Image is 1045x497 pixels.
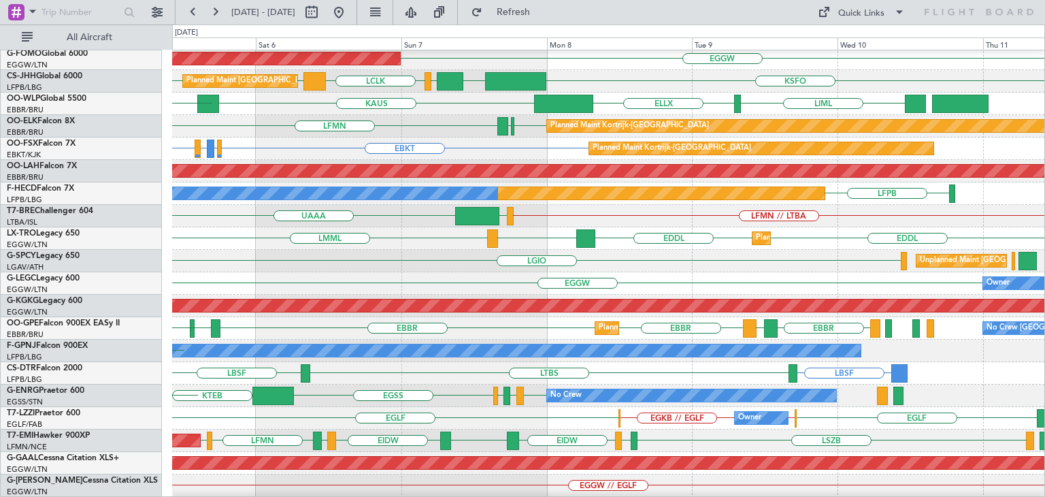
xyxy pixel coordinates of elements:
button: Refresh [465,1,546,23]
div: Mon 8 [547,37,693,50]
div: Planned Maint [GEOGRAPHIC_DATA] ([GEOGRAPHIC_DATA] National) [599,318,845,338]
input: Trip Number [42,2,120,22]
span: OO-ELK [7,117,37,125]
div: Wed 10 [837,37,983,50]
a: F-HECDFalcon 7X [7,185,74,193]
span: T7-BRE [7,207,35,215]
a: LFPB/LBG [7,374,42,385]
button: Quick Links [811,1,912,23]
span: G-KGKG [7,297,39,305]
span: G-[PERSON_NAME] [7,477,82,485]
div: Quick Links [838,7,884,20]
div: Fri 5 [110,37,256,50]
div: No Crew [550,385,582,406]
a: F-GPNJFalcon 900EX [7,342,88,350]
span: T7-EMI [7,432,33,440]
button: All Aircraft [15,27,148,48]
span: Refresh [485,7,542,17]
a: OO-GPEFalcon 900EX EASy II [7,319,120,327]
a: LFMN/NCE [7,442,47,452]
span: F-GPNJ [7,342,36,350]
a: G-GAALCessna Citation XLS+ [7,454,119,462]
a: OO-LAHFalcon 7X [7,162,77,170]
a: EGGW/LTN [7,307,48,317]
div: Planned Maint [GEOGRAPHIC_DATA] ([GEOGRAPHIC_DATA]) [186,71,401,91]
a: EGGW/LTN [7,487,48,497]
a: G-ENRGPraetor 600 [7,387,84,395]
a: LTBA/ISL [7,217,37,227]
a: EGSS/STN [7,397,43,407]
a: EBBR/BRU [7,172,44,182]
span: G-LEGC [7,274,36,283]
a: EBBR/BRU [7,105,44,115]
a: CS-DTRFalcon 2000 [7,364,82,372]
a: LFPB/LBG [7,82,42,93]
div: Planned Maint Dusseldorf [756,228,845,248]
a: EBBR/BRU [7,127,44,138]
a: EGGW/LTN [7,60,48,70]
span: CS-JHH [7,72,36,80]
a: EGGW/LTN [7,240,48,250]
span: OO-GPE [7,319,39,327]
a: T7-LZZIPraetor 600 [7,409,80,417]
div: Sun 7 [401,37,547,50]
div: Planned Maint Kortrijk-[GEOGRAPHIC_DATA] [593,138,751,159]
span: CS-DTR [7,364,36,372]
a: EGGW/LTN [7,464,48,475]
span: LX-TRO [7,229,36,238]
a: EBBR/BRU [7,330,44,340]
a: OO-WLPGlobal 5500 [7,95,86,103]
a: LFPB/LBG [7,352,42,362]
span: G-SPCY [7,252,36,260]
div: Tue 9 [692,37,837,50]
div: Owner [986,273,1010,293]
span: All Aircraft [35,33,144,42]
a: G-KGKGLegacy 600 [7,297,82,305]
span: G-ENRG [7,387,39,395]
span: OO-FSX [7,140,38,148]
span: OO-WLP [7,95,40,103]
a: G-FOMOGlobal 6000 [7,50,88,58]
span: F-HECD [7,185,37,193]
a: CS-JHHGlobal 6000 [7,72,82,80]
a: EGGW/LTN [7,285,48,295]
a: OO-FSXFalcon 7X [7,140,76,148]
a: G-LEGCLegacy 600 [7,274,80,283]
a: EGLF/FAB [7,419,42,430]
span: OO-LAH [7,162,39,170]
a: G-[PERSON_NAME]Cessna Citation XLS [7,477,158,485]
a: OO-ELKFalcon 8X [7,117,75,125]
span: [DATE] - [DATE] [231,6,295,18]
a: T7-EMIHawker 900XP [7,432,90,440]
span: G-FOMO [7,50,42,58]
span: G-GAAL [7,454,38,462]
a: LFPB/LBG [7,195,42,205]
div: Sat 6 [256,37,401,50]
a: EBKT/KJK [7,150,41,160]
div: Planned Maint Kortrijk-[GEOGRAPHIC_DATA] [550,116,709,136]
div: Owner [738,408,761,428]
a: T7-BREChallenger 604 [7,207,93,215]
a: LGAV/ATH [7,262,44,272]
span: T7-LZZI [7,409,35,417]
a: LX-TROLegacy 650 [7,229,80,238]
a: G-SPCYLegacy 650 [7,252,80,260]
div: [DATE] [175,27,198,39]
